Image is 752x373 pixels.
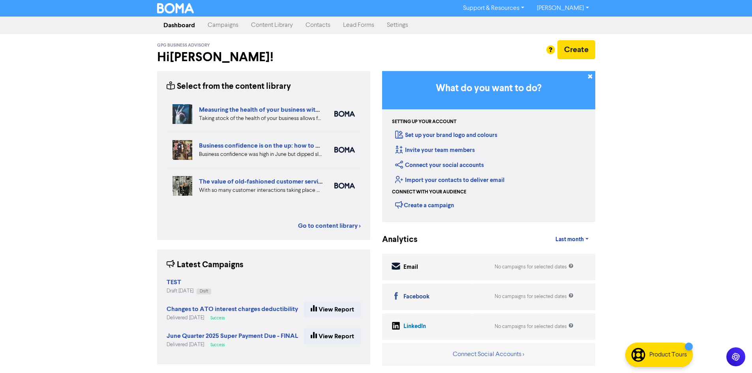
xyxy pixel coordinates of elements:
[395,199,454,211] div: Create a campaign
[167,314,298,322] div: Delivered [DATE]
[334,183,355,189] img: boma
[157,43,210,48] span: GPG Business Advisory
[298,221,361,231] a: Go to content library >
[299,17,337,33] a: Contacts
[167,332,298,340] strong: June Quarter 2025 Super Payment Due - FINAL
[245,17,299,33] a: Content Library
[382,234,408,246] div: Analytics
[210,316,225,320] span: Success
[713,335,752,373] iframe: Chat Widget
[403,263,418,272] div: Email
[403,322,426,331] div: LinkedIn
[531,2,595,15] a: [PERSON_NAME]
[403,292,429,302] div: Facebook
[199,186,323,195] div: With so many customer interactions taking place online, your online customer service has to be fi...
[167,341,298,349] div: Delivered [DATE]
[495,323,574,330] div: No campaigns for selected dates
[334,147,355,153] img: boma
[395,146,475,154] a: Invite your team members
[199,142,396,150] a: Business confidence is on the up: how to overcome the big challenges
[167,81,291,93] div: Select from the content library
[201,17,245,33] a: Campaigns
[167,287,211,295] div: Draft [DATE]
[457,2,531,15] a: Support & Resources
[495,263,574,271] div: No campaigns for selected dates
[392,118,456,126] div: Setting up your account
[167,279,181,286] a: TEST
[157,17,201,33] a: Dashboard
[199,178,384,186] a: The value of old-fashioned customer service: getting data insights
[200,289,208,293] span: Draft
[337,17,381,33] a: Lead Forms
[392,189,466,196] div: Connect with your audience
[495,293,574,300] div: No campaigns for selected dates
[167,305,298,313] strong: Changes to ATO interest charges deductibility
[167,306,298,313] a: Changes to ATO interest charges deductibility
[157,3,194,13] img: BOMA Logo
[394,83,583,94] h3: What do you want to do?
[555,236,584,243] span: Last month
[199,114,323,123] div: Taking stock of the health of your business allows for more effective planning, early warning abo...
[157,50,370,65] h2: Hi [PERSON_NAME] !
[549,232,595,247] a: Last month
[452,349,525,360] button: Connect Social Accounts >
[395,161,484,169] a: Connect your social accounts
[210,343,225,347] span: Success
[381,17,414,33] a: Settings
[304,328,361,345] a: View Report
[395,176,504,184] a: Import your contacts to deliver email
[167,259,244,271] div: Latest Campaigns
[395,131,497,139] a: Set up your brand logo and colours
[167,333,298,339] a: June Quarter 2025 Super Payment Due - FINAL
[199,150,323,159] div: Business confidence was high in June but dipped slightly in August in the latest SMB Business Ins...
[334,111,355,117] img: boma_accounting
[557,40,595,59] button: Create
[199,106,362,114] a: Measuring the health of your business with ratio measures
[167,278,181,286] strong: TEST
[382,71,595,222] div: Getting Started in BOMA
[304,301,361,318] a: View Report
